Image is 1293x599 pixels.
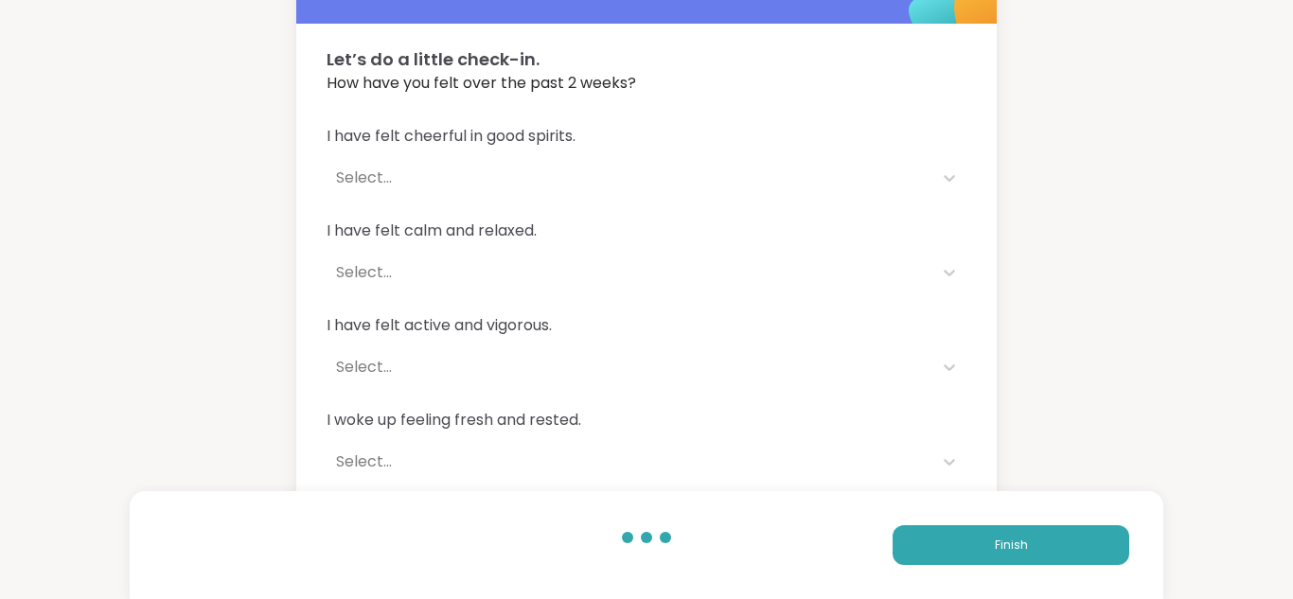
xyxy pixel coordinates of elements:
span: Finish [995,537,1028,554]
button: Finish [893,525,1129,565]
div: Select... [336,356,923,379]
span: I have felt cheerful in good spirits. [327,125,966,148]
div: Select... [336,450,923,473]
span: I woke up feeling fresh and rested. [327,409,966,432]
span: I have felt calm and relaxed. [327,220,966,242]
div: Select... [336,261,923,284]
span: How have you felt over the past 2 weeks? [327,72,966,95]
span: I have felt active and vigorous. [327,314,966,337]
div: Select... [336,167,923,189]
span: Let’s do a little check-in. [327,46,966,72]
